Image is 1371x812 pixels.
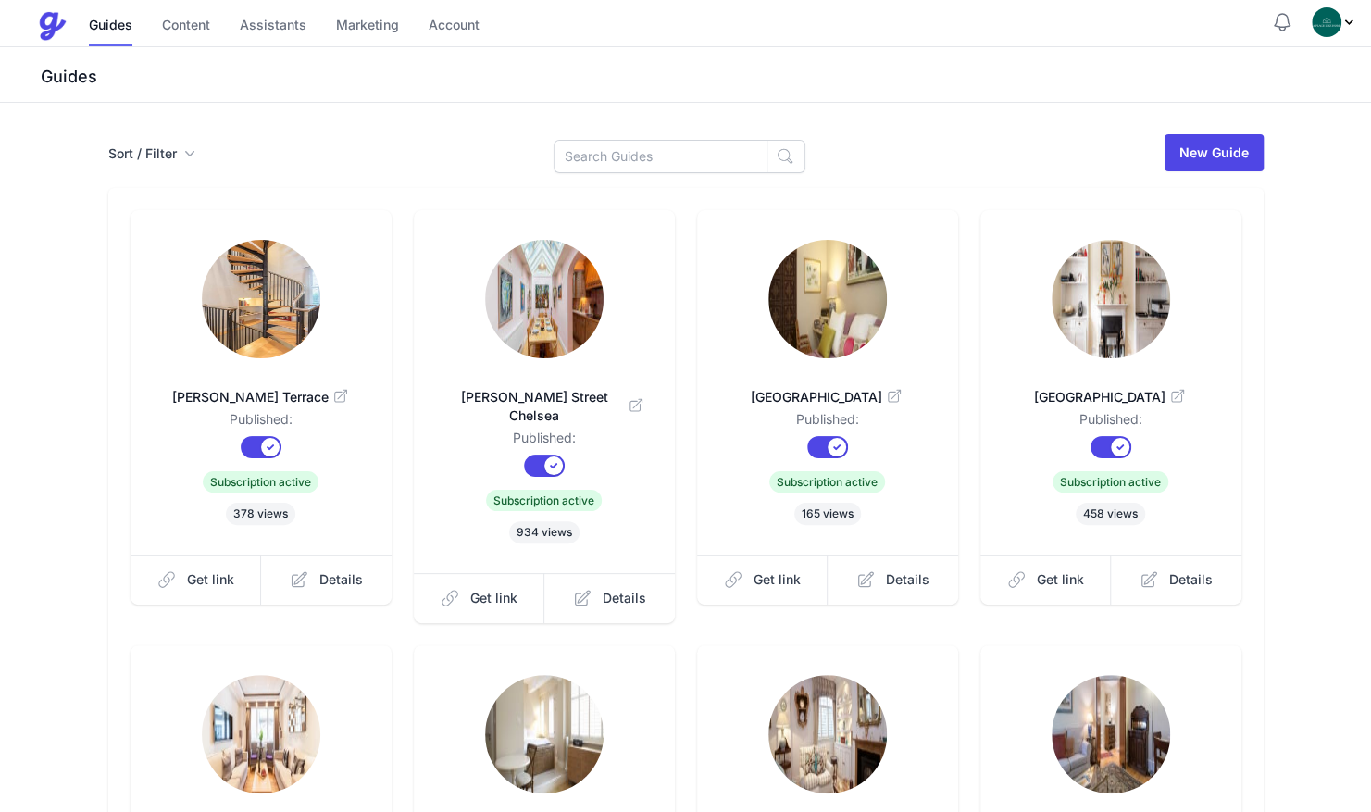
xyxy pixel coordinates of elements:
[443,388,645,425] span: [PERSON_NAME] Street Chelsea
[1169,570,1213,589] span: Details
[603,589,646,607] span: Details
[485,675,604,793] img: id17mszkkv9a5w23y0miri8fotce
[160,366,362,410] a: [PERSON_NAME] Terrace
[727,388,929,406] span: [GEOGRAPHIC_DATA]
[1010,410,1212,436] dd: Published:
[727,366,929,410] a: [GEOGRAPHIC_DATA]
[768,240,887,358] img: 9b5v0ir1hdq8hllsqeesm40py5rd
[1010,366,1212,410] a: [GEOGRAPHIC_DATA]
[429,6,480,46] a: Account
[544,573,675,623] a: Details
[202,675,320,793] img: xcoem7jyjxpu3fgtqe3kd93uc2z7
[470,589,517,607] span: Get link
[226,503,295,525] span: 378 views
[160,388,362,406] span: [PERSON_NAME] Terrace
[1037,570,1084,589] span: Get link
[769,471,885,493] span: Subscription active
[414,573,545,623] a: Get link
[1053,471,1168,493] span: Subscription active
[160,410,362,436] dd: Published:
[485,240,604,358] img: wq8sw0j47qm6nw759ko380ndfzun
[162,6,210,46] a: Content
[509,521,580,543] span: 934 views
[794,503,861,525] span: 165 views
[697,555,829,605] a: Get link
[1312,7,1356,37] div: Profile Menu
[754,570,801,589] span: Get link
[1052,675,1170,793] img: htmfqqdj5w74wrc65s3wna2sgno2
[1312,7,1341,37] img: oovs19i4we9w73xo0bfpgswpi0cd
[1010,388,1212,406] span: [GEOGRAPHIC_DATA]
[1165,134,1264,171] a: New Guide
[261,555,392,605] a: Details
[319,570,363,589] span: Details
[336,6,399,46] a: Marketing
[443,429,645,455] dd: Published:
[1052,240,1170,358] img: hdmgvwaq8kfuacaafu0ghkkjd0oq
[240,6,306,46] a: Assistants
[89,6,132,46] a: Guides
[554,140,767,173] input: Search Guides
[37,11,67,41] img: Guestive Guides
[187,570,234,589] span: Get link
[1111,555,1241,605] a: Details
[108,144,195,163] button: Sort / Filter
[202,240,320,358] img: mtasz01fldrr9v8cnif9arsj44ov
[1076,503,1145,525] span: 458 views
[443,366,645,429] a: [PERSON_NAME] Street Chelsea
[727,410,929,436] dd: Published:
[828,555,958,605] a: Details
[1271,11,1293,33] button: Notifications
[486,490,602,511] span: Subscription active
[886,570,929,589] span: Details
[768,675,887,793] img: qm23tyanh8llne9rmxzedgaebrr7
[37,66,1371,88] h3: Guides
[203,471,318,493] span: Subscription active
[980,555,1112,605] a: Get link
[131,555,262,605] a: Get link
